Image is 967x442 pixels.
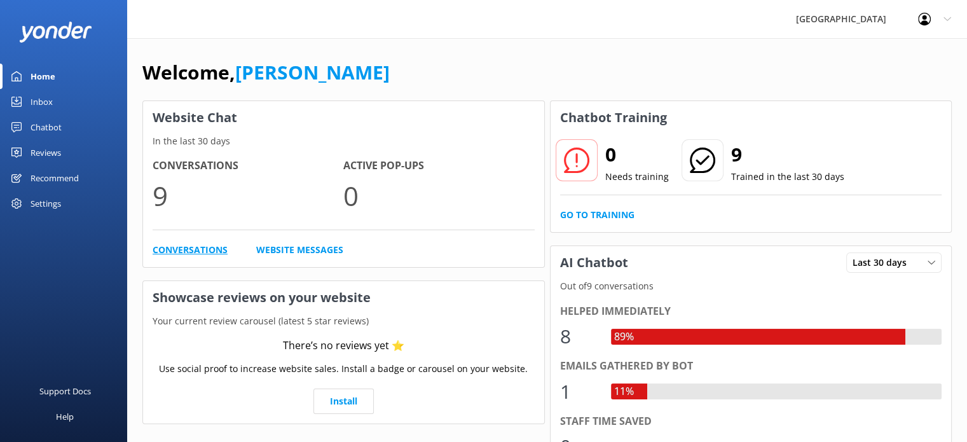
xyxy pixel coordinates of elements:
div: 89% [611,329,637,345]
div: Staff time saved [560,413,942,430]
div: Help [56,404,74,429]
div: Inbox [31,89,53,114]
div: Settings [31,191,61,216]
h3: Website Chat [143,101,544,134]
span: Last 30 days [853,256,914,270]
h3: Chatbot Training [551,101,676,134]
h2: 0 [605,139,669,170]
h4: Active Pop-ups [343,158,534,174]
a: Conversations [153,243,228,257]
p: Use social proof to increase website sales. Install a badge or carousel on your website. [159,362,528,376]
h2: 9 [731,139,844,170]
div: There’s no reviews yet ⭐ [283,338,404,354]
p: In the last 30 days [143,134,544,148]
p: Your current review carousel (latest 5 star reviews) [143,314,544,328]
h3: Showcase reviews on your website [143,281,544,314]
a: Go to Training [560,208,634,222]
p: 9 [153,174,343,217]
div: 1 [560,376,598,407]
div: Recommend [31,165,79,191]
a: Website Messages [256,243,343,257]
a: [PERSON_NAME] [235,59,390,85]
div: Chatbot [31,114,62,140]
p: Out of 9 conversations [551,279,952,293]
img: yonder-white-logo.png [19,22,92,43]
div: 11% [611,383,637,400]
h4: Conversations [153,158,343,174]
a: Install [313,389,374,414]
p: 0 [343,174,534,217]
div: Reviews [31,140,61,165]
div: Home [31,64,55,89]
h3: AI Chatbot [551,246,638,279]
p: Needs training [605,170,669,184]
div: 8 [560,321,598,352]
p: Trained in the last 30 days [731,170,844,184]
h1: Welcome, [142,57,390,88]
div: Helped immediately [560,303,942,320]
div: Emails gathered by bot [560,358,942,375]
div: Support Docs [39,378,91,404]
